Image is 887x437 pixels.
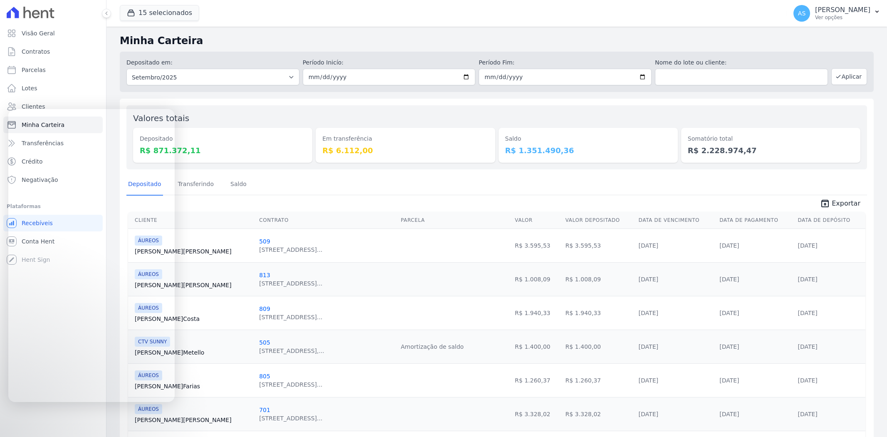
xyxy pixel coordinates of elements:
button: Aplicar [831,68,867,85]
dd: R$ 1.351.490,36 [505,145,671,156]
a: 813 [259,272,270,278]
a: Contratos [3,43,103,60]
td: R$ 1.008,09 [511,262,562,296]
a: Amortização de saldo [401,343,464,350]
a: [DATE] [798,242,817,249]
dd: R$ 2.228.974,47 [688,145,854,156]
a: 505 [259,339,270,346]
a: Lotes [3,80,103,97]
a: [DATE] [639,377,658,384]
dd: R$ 871.372,11 [140,145,306,156]
td: R$ 3.595,53 [562,228,635,262]
iframe: Intercom live chat [8,409,28,429]
th: Valor [511,212,562,229]
a: [DATE] [639,276,658,283]
th: Data de Pagamento [716,212,794,229]
dt: Depositado [140,134,306,143]
a: [DATE] [798,276,817,283]
td: R$ 3.328,02 [562,397,635,431]
span: Clientes [22,102,45,111]
a: [DATE] [639,343,658,350]
a: unarchive Exportar [813,199,867,210]
td: R$ 3.328,02 [511,397,562,431]
div: [STREET_ADDRESS]... [259,414,322,422]
a: [PERSON_NAME]Costa [135,315,252,323]
a: [PERSON_NAME]Metello [135,348,252,357]
a: Saldo [229,174,248,196]
a: Minha Carteira [3,117,103,133]
div: [STREET_ADDRESS]... [259,313,322,321]
a: [DATE] [719,310,739,316]
span: AS [798,10,805,16]
a: [DATE] [798,343,817,350]
span: Contratos [22,47,50,56]
td: R$ 1.400,00 [562,330,635,363]
span: Lotes [22,84,37,92]
td: R$ 1.940,33 [562,296,635,330]
div: [STREET_ADDRESS]... [259,279,322,288]
div: [STREET_ADDRESS],... [259,347,324,355]
dt: Saldo [505,134,671,143]
td: R$ 1.008,09 [562,262,635,296]
label: Depositado em: [126,59,173,66]
a: [DATE] [639,242,658,249]
a: [DATE] [719,343,739,350]
a: Crédito [3,153,103,170]
th: Valor Depositado [562,212,635,229]
label: Nome do lote ou cliente: [655,58,828,67]
a: [DATE] [719,377,739,384]
td: R$ 3.595,53 [511,228,562,262]
td: R$ 1.400,00 [511,330,562,363]
button: AS [PERSON_NAME] Ver opções [787,2,887,25]
a: [DATE] [719,242,739,249]
p: [PERSON_NAME] [815,6,870,14]
a: [PERSON_NAME][PERSON_NAME] [135,281,252,289]
dt: Somatório total [688,134,854,143]
label: Período Fim: [479,58,652,67]
a: 509 [259,238,270,245]
a: Transferindo [176,174,216,196]
a: [PERSON_NAME][PERSON_NAME] [135,416,252,424]
a: Visão Geral [3,25,103,42]
a: 809 [259,305,270,312]
th: Contrato [256,212,398,229]
a: Clientes [3,98,103,115]
a: [DATE] [719,411,739,417]
a: [DATE] [798,411,817,417]
a: [DATE] [798,310,817,316]
td: R$ 1.260,37 [511,363,562,397]
th: Data de Vencimento [635,212,717,229]
a: Negativação [3,171,103,188]
th: Cliente [128,212,256,229]
a: 805 [259,373,270,380]
a: [DATE] [639,310,658,316]
th: Data de Depósito [794,212,865,229]
a: [DATE] [719,276,739,283]
div: [STREET_ADDRESS]... [259,246,322,254]
a: [PERSON_NAME]Farias [135,382,252,390]
label: Período Inicío: [303,58,476,67]
a: [DATE] [798,377,817,384]
dd: R$ 6.112,00 [322,145,488,156]
h2: Minha Carteira [120,33,874,48]
button: 15 selecionados [120,5,199,21]
a: Transferências [3,135,103,151]
div: Plataformas [7,201,99,211]
span: Parcelas [22,66,46,74]
a: Conta Hent [3,233,103,250]
span: Visão Geral [22,29,55,37]
dt: Em transferência [322,134,488,143]
div: [STREET_ADDRESS]... [259,380,322,389]
a: Parcelas [3,62,103,78]
a: [PERSON_NAME][PERSON_NAME] [135,247,252,256]
th: Parcela [398,212,511,229]
td: R$ 1.260,37 [562,363,635,397]
td: R$ 1.940,33 [511,296,562,330]
a: 701 [259,407,270,413]
a: Recebíveis [3,215,103,231]
span: Exportar [832,199,860,209]
span: ÁUREOS [135,404,162,414]
iframe: Intercom live chat [8,109,175,402]
a: [DATE] [639,411,658,417]
p: Ver opções [815,14,870,21]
